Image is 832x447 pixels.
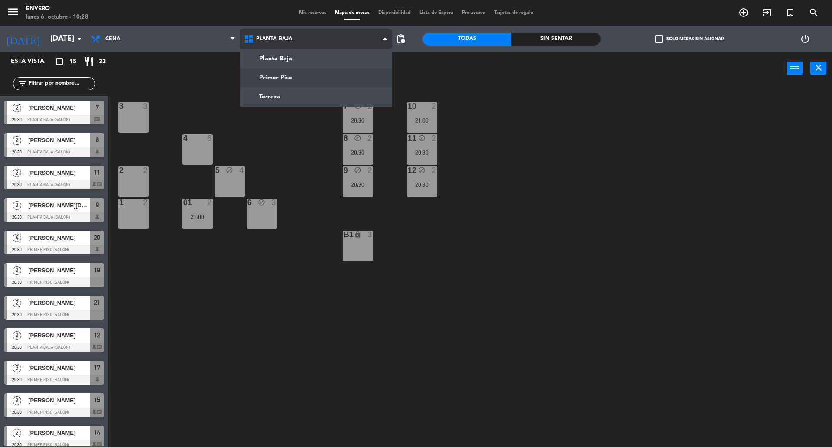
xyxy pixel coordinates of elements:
[240,87,392,106] a: Terraza
[28,298,90,307] span: [PERSON_NAME]
[84,56,94,67] i: restaurant
[407,150,437,156] div: 20:30
[738,7,749,18] i: add_circle_outline
[143,166,148,174] div: 2
[94,265,100,275] span: 19
[94,297,100,308] span: 21
[367,134,373,142] div: 2
[28,363,90,372] span: [PERSON_NAME]
[786,62,803,75] button: power_input
[655,35,663,43] span: check_box_outline_blank
[247,199,248,206] div: 6
[13,429,21,437] span: 2
[226,166,233,174] i: block
[26,13,88,22] div: lunes 6. octubre - 10:28
[407,182,437,188] div: 20:30
[256,36,292,42] span: Planta Baja
[13,201,21,210] span: 2
[105,36,120,42] span: Cena
[13,234,21,242] span: 4
[94,395,100,405] span: 15
[26,4,88,13] div: Envero
[17,78,28,89] i: filter_list
[96,135,99,145] span: 8
[271,199,276,206] div: 3
[94,427,100,438] span: 14
[418,134,426,142] i: block
[790,62,800,73] i: power_input
[415,10,458,15] span: Lista de Espera
[13,136,21,145] span: 2
[94,167,100,178] span: 11
[207,134,212,142] div: 6
[143,102,148,110] div: 3
[6,5,19,21] button: menu
[367,102,373,110] div: 2
[13,104,21,112] span: 2
[119,166,120,174] div: 2
[13,266,21,275] span: 2
[343,150,373,156] div: 20:30
[511,33,600,46] div: Sin sentar
[367,166,373,174] div: 2
[240,49,392,68] a: Planta Baja
[74,34,84,44] i: arrow_drop_down
[99,57,106,67] span: 33
[143,199,148,206] div: 2
[432,134,437,142] div: 2
[343,182,373,188] div: 20:30
[94,330,100,340] span: 12
[28,331,90,340] span: [PERSON_NAME]
[28,168,90,177] span: [PERSON_NAME]
[13,364,21,372] span: 3
[354,231,361,238] i: lock
[94,232,100,243] span: 20
[28,428,90,437] span: [PERSON_NAME]
[396,34,406,44] span: pending_actions
[374,10,415,15] span: Disponibilidad
[343,117,373,124] div: 20:30
[240,68,392,87] a: Primer Piso
[432,166,437,174] div: 2
[119,199,120,206] div: 1
[183,134,184,142] div: 4
[239,166,244,174] div: 4
[800,34,810,44] i: power_settings_new
[13,169,21,177] span: 2
[28,136,90,145] span: [PERSON_NAME]
[4,56,62,67] div: Esta vista
[96,200,99,210] span: 9
[407,117,437,124] div: 21:00
[94,362,100,373] span: 17
[182,214,213,220] div: 21:00
[28,103,90,112] span: [PERSON_NAME]
[207,199,212,206] div: 2
[28,201,90,210] span: [PERSON_NAME][DATE]
[418,166,426,174] i: block
[54,56,65,67] i: crop_square
[354,166,361,174] i: block
[96,102,99,113] span: 7
[13,396,21,405] span: 2
[809,7,819,18] i: search
[183,199,184,206] div: 01
[490,10,538,15] span: Tarjetas de regalo
[295,10,331,15] span: Mis reservas
[28,233,90,242] span: [PERSON_NAME]
[785,7,796,18] i: turned_in_not
[354,134,361,142] i: block
[810,62,826,75] button: close
[13,299,21,307] span: 2
[28,396,90,405] span: [PERSON_NAME]
[367,231,373,238] div: 3
[655,35,724,43] label: Solo mesas sin asignar
[28,266,90,275] span: [PERSON_NAME]
[69,57,76,67] span: 15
